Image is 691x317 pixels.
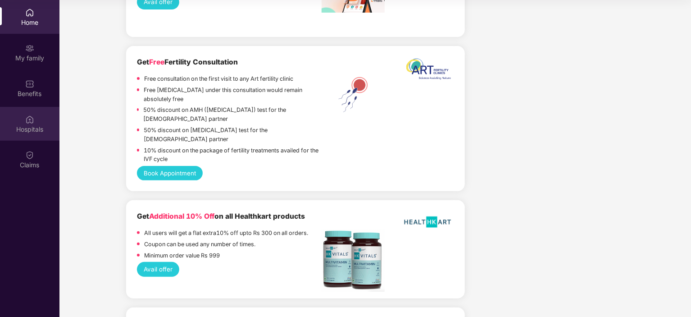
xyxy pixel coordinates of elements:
p: 10% discount on the package of fertility treatments availed for the IVF cycle [144,146,322,164]
img: svg+xml;base64,PHN2ZyBpZD0iSG9zcGl0YWxzIiB4bWxucz0iaHR0cDovL3d3dy53My5vcmcvMjAwMC9zdmciIHdpZHRoPS... [25,115,34,124]
p: Coupon can be used any number of times. [144,240,255,249]
p: All users will get a flat extra10% off upto Rs 300 on all orders. [144,229,308,238]
span: Additional 10% Off [149,212,214,221]
button: Avail offer [137,262,180,276]
img: ART%20logo%20printable%20jpg.jpg [401,57,454,86]
p: Free consultation on the first visit to any Art fertility clinic [144,74,293,83]
b: Get on all Healthkart products [137,212,305,221]
img: svg+xml;base64,PHN2ZyBpZD0iSG9tZSIgeG1sbnM9Imh0dHA6Ly93d3cudzMub3JnLzIwMDAvc3ZnIiB3aWR0aD0iMjAiIG... [25,8,34,17]
img: Screenshot%202022-11-18%20at%2012.17.25%20PM.png [322,229,385,291]
p: Free [MEDICAL_DATA] under this consultation would remain absolutely free [144,86,322,104]
img: HealthKart-Logo-702x526.png [401,211,454,233]
p: Minimum order value Rs 999 [144,251,220,260]
img: svg+xml;base64,PHN2ZyB3aWR0aD0iMjAiIGhlaWdodD0iMjAiIHZpZXdCb3g9IjAgMCAyMCAyMCIgZmlsbD0ibm9uZSIgeG... [25,44,34,53]
img: svg+xml;base64,PHN2ZyBpZD0iQmVuZWZpdHMiIHhtbG5zPSJodHRwOi8vd3d3LnczLm9yZy8yMDAwL3N2ZyIgd2lkdGg9Ij... [25,79,34,88]
img: ART%20Fertility.png [322,75,385,115]
button: Book Appointment [137,166,203,180]
img: svg+xml;base64,PHN2ZyBpZD0iQ2xhaW0iIHhtbG5zPSJodHRwOi8vd3d3LnczLm9yZy8yMDAwL3N2ZyIgd2lkdGg9IjIwIi... [25,151,34,160]
p: 50% discount on AMH ([MEDICAL_DATA]) test for the [DEMOGRAPHIC_DATA] partner [143,106,322,124]
span: Free [149,58,164,66]
b: Get Fertility Consultation [137,58,238,66]
p: 50% discount on [MEDICAL_DATA] test for the [DEMOGRAPHIC_DATA] partner [144,126,322,144]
